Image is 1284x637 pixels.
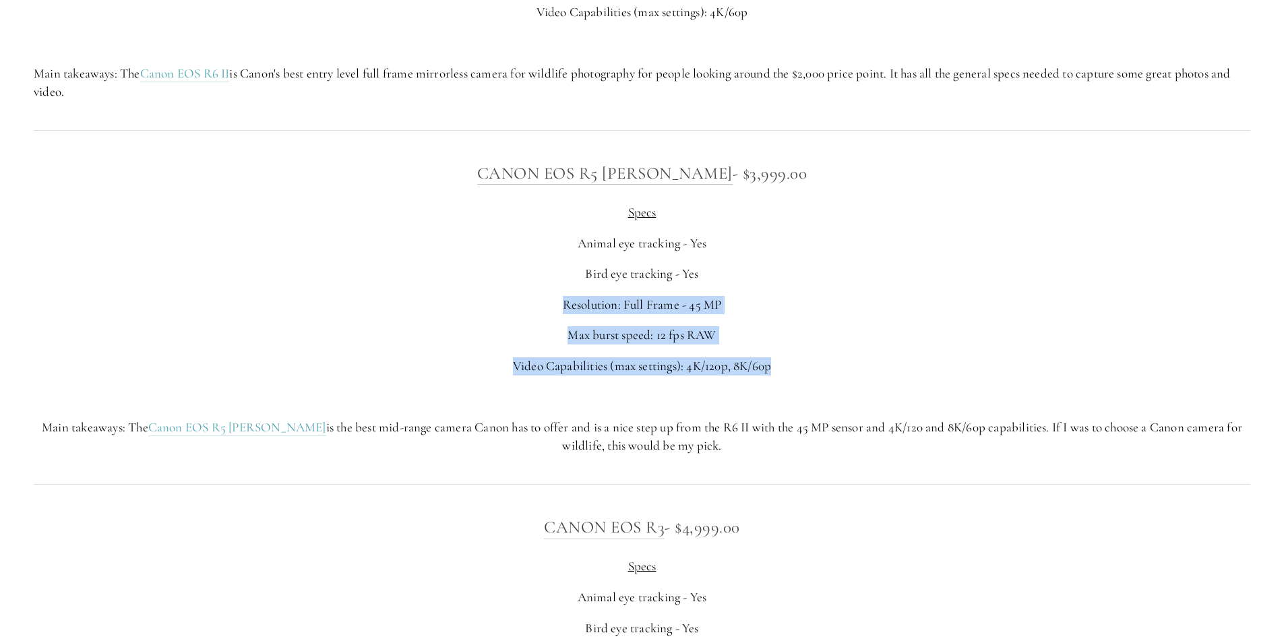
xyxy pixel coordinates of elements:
span: Specs [628,558,656,574]
p: Bird eye tracking - Yes [34,265,1250,283]
p: Video Capabilities (max settings): 4K/60p [34,3,1250,22]
a: Canon EOS R6 II [140,65,230,82]
p: Main takeaways: The is the best mid-range camera Canon has to offer and is a nice step up from th... [34,419,1250,454]
h3: - $4,999.00 [34,514,1250,541]
a: Canon EOS R3 [544,517,665,539]
p: Main takeaways: The is Canon's best entry level full frame mirrorless camera for wildlife photogr... [34,65,1250,100]
h3: - $3,999.00 [34,160,1250,187]
a: Canon EOS R5 [PERSON_NAME] [477,163,733,185]
span: Specs [628,204,656,220]
p: Video Capabilities (max settings): 4K/120p, 8K/60p [34,357,1250,375]
p: Resolution: Full Frame - 45 MP [34,296,1250,314]
a: Canon EOS R5 [PERSON_NAME] [148,419,326,436]
p: Animal eye tracking - Yes [34,235,1250,253]
p: Max burst speed: 12 fps RAW [34,326,1250,344]
p: Animal eye tracking - Yes [34,588,1250,607]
